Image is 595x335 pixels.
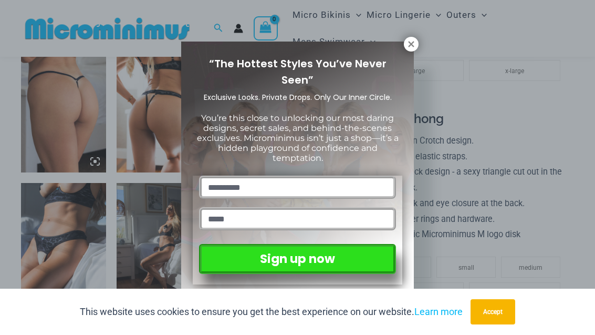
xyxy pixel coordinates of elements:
[404,37,419,52] button: Close
[197,113,399,164] span: You’re this close to unlocking our most daring designs, secret sales, and behind-the-scenes exclu...
[204,92,392,103] span: Exclusive Looks. Private Drops. Only Our Inner Circle.
[414,306,463,317] a: Learn more
[471,299,515,324] button: Accept
[199,244,396,274] button: Sign up now
[80,304,463,320] p: This website uses cookies to ensure you get the best experience on our website.
[209,56,387,87] span: “The Hottest Styles You’ve Never Seen”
